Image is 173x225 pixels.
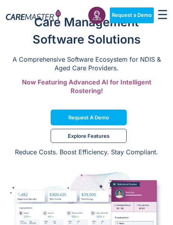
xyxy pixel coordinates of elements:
a: Explore Features [51,129,127,143]
div: Menu Toggle [158,10,167,21]
a: Request a Demo [51,110,127,125]
img: CareMaster Logo [6,9,61,22]
span: Request a Demo [68,115,109,119]
h1: Care Management Software Solutions [8,13,165,48]
span: Explore Features [68,134,109,138]
span: Request a Demo [112,12,152,18]
a: Request a Demo [110,7,154,23]
p: A Comprehensive Software Ecosystem for NDIS & Aged Care Providers. [8,55,165,72]
span: Now Featuring Advanced AI for Intelligent Rostering! [22,78,151,95]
